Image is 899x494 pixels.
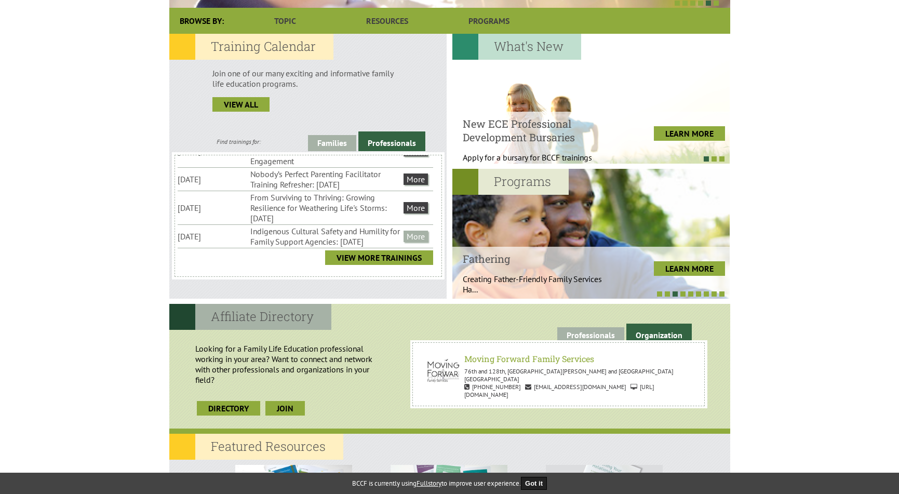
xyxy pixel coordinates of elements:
li: [DATE] [178,202,249,214]
h2: Training Calendar [169,34,333,60]
button: Got it [521,477,547,490]
h2: Programs [452,169,569,195]
a: LEARN MORE [654,126,725,141]
p: Looking for a Family Life Education professional working in your area? Want to connect and networ... [175,338,405,390]
p: Apply for a bursary for BCCF trainings West... [463,152,618,173]
span: [PHONE_NUMBER] [464,383,521,391]
li: Nobody’s Perfect Parenting Facilitator Training Refresher: [DATE] [250,168,401,191]
a: view all [212,97,270,112]
a: More [404,231,428,242]
h2: What's New [452,34,581,60]
a: LEARN MORE [654,261,725,276]
h4: New ECE Professional Development Bursaries [463,117,618,144]
a: Topic [234,8,336,34]
h6: Moving Forward Family Services [423,353,694,364]
li: [DATE] [178,173,249,185]
a: Programs [438,8,540,34]
a: Organization [626,324,692,343]
a: join [265,401,305,416]
li: From Surviving to Thriving: Growing Resilience for Weathering Life's Storms: [DATE] [250,191,401,224]
span: [EMAIL_ADDRESS][DOMAIN_NAME] [525,383,626,391]
a: Professionals [358,131,425,151]
a: View More Trainings [325,250,433,265]
a: Families [308,135,356,151]
div: Browse By: [169,8,234,34]
li: [DATE] [178,230,249,243]
a: Directory [197,401,260,416]
p: Creating Father-Friendly Family Services Ha... [463,274,618,295]
a: More [404,202,428,213]
span: [URL][DOMAIN_NAME] [464,383,654,398]
h2: Affiliate Directory [169,304,331,330]
a: Fullstory [417,479,441,488]
a: More [404,173,428,185]
a: Moving Forward Family Services Gary Thandi Moving Forward Family Services 76th and 128th, [GEOGRA... [415,345,702,404]
h2: Featured Resources [169,434,343,460]
div: Find trainings for: [169,138,308,145]
p: Join one of our many exciting and informative family life education programs. [212,68,404,89]
li: Indigenous Cultural Safety and Humility for Family Support Agencies: [DATE] [250,225,401,248]
h4: Fathering [463,252,618,265]
img: Moving Forward Family Services Gary Thandi [420,350,475,389]
a: Resources [336,8,438,34]
a: Professionals [557,327,624,343]
p: 76th and 128th, [GEOGRAPHIC_DATA][PERSON_NAME] and [GEOGRAPHIC_DATA] [GEOGRAPHIC_DATA] [420,367,697,383]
